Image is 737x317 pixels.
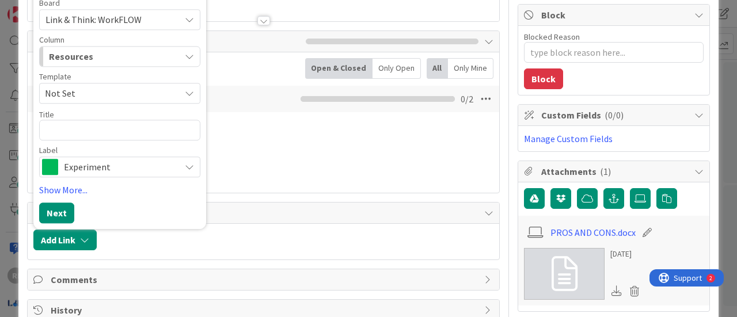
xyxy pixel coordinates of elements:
[70,116,491,129] p: Benefits of each app
[305,58,373,79] div: Open & Closed
[427,58,448,79] div: All
[39,146,58,154] span: Label
[33,230,97,250] button: Add Link
[39,36,64,44] span: Column
[60,5,63,14] div: 2
[39,72,71,81] span: Template
[461,92,473,106] span: 0 / 2
[49,49,93,64] span: Resources
[524,133,613,144] a: Manage Custom Fields
[51,273,478,287] span: Comments
[605,109,624,121] span: ( 0/0 )
[524,32,580,42] label: Blocked Reason
[45,86,172,101] span: Not Set
[24,2,52,16] span: Support
[70,140,491,154] p: Drawbacks of each app
[524,68,563,89] button: Block
[64,159,174,175] span: Experiment
[373,58,421,79] div: Only Open
[541,108,689,122] span: Custom Fields
[550,226,636,239] a: PROS AND CONS.docx
[51,206,478,220] span: Links
[610,248,644,260] div: [DATE]
[448,58,493,79] div: Only Mine
[600,166,611,177] span: ( 1 )
[541,165,689,178] span: Attachments
[51,303,478,317] span: History
[39,203,74,223] button: Next
[610,284,623,299] div: Download
[39,46,200,67] button: Resources
[39,183,200,197] a: Show More...
[45,14,142,25] span: Link & Think: WorkFLOW
[541,8,689,22] span: Block
[39,109,54,120] label: Title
